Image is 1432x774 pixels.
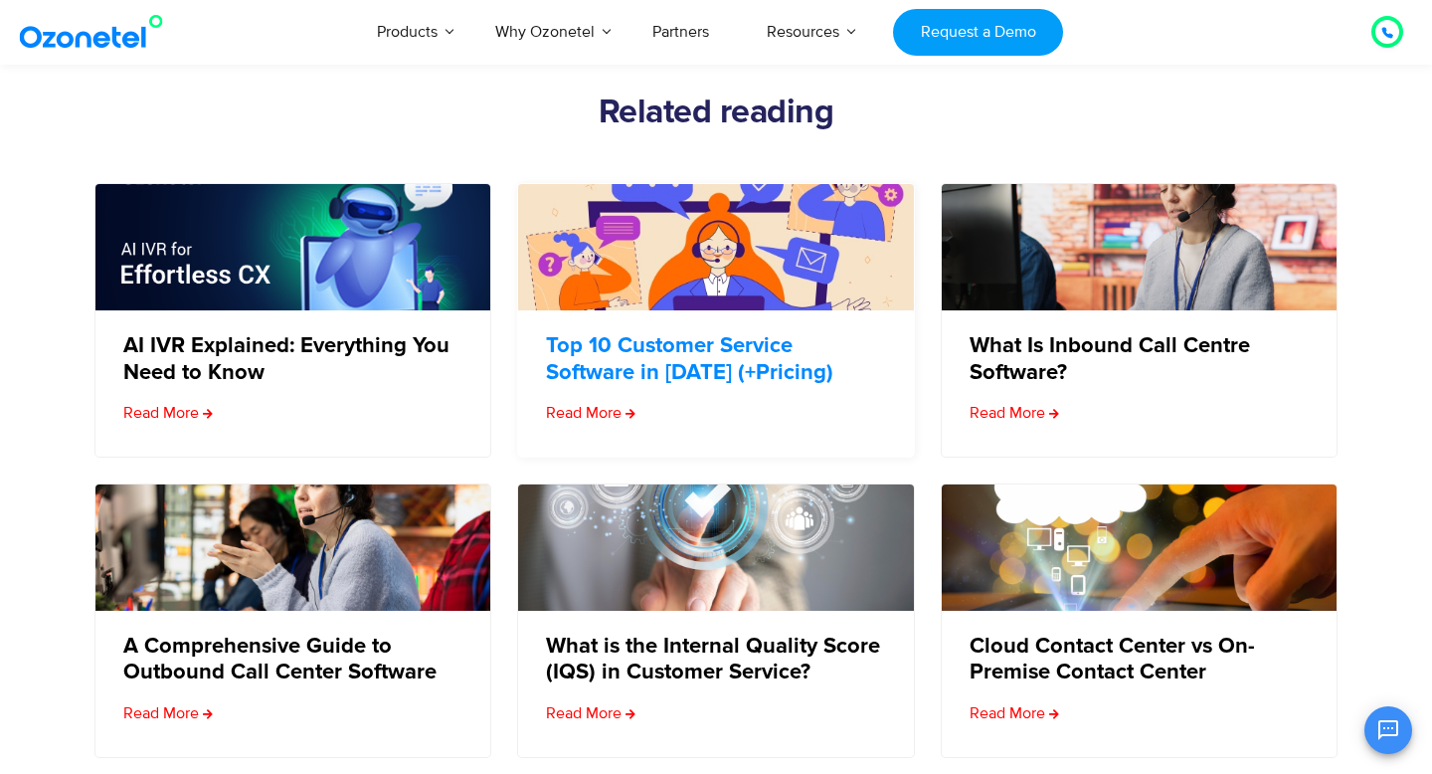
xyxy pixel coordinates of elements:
a: Read more about What Is Inbound Call Centre Software? [970,401,1059,425]
a: Read more about A Comprehensive Guide to Outbound Call Center Software [123,701,213,725]
a: Read more about Cloud Contact Center vs On-Premise Contact Center [970,701,1059,725]
button: Open chat [1364,706,1412,754]
a: AI IVR Explained: Everything You Need to Know [123,333,460,386]
a: Cloud Contact Center vs On-Premise Contact Center [970,634,1307,686]
a: Read more about Top 10 Customer Service Software in 2025 (+Pricing) [546,401,635,425]
a: A Comprehensive Guide to Outbound Call Center Software [123,634,460,686]
a: Read more about What is the Internal Quality Score (IQS) in Customer Service? [546,701,635,725]
a: What Is Inbound Call Centre Software? [970,333,1307,386]
a: Request a Demo [893,9,1063,56]
a: Top 10 Customer Service Software in [DATE] (+Pricing) [546,333,883,386]
a: What is the Internal Quality Score (IQS) in Customer Service? [546,634,883,686]
h2: Related reading [94,94,1338,133]
a: Read more about AI IVR Explained: Everything You Need to Know [123,401,213,425]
